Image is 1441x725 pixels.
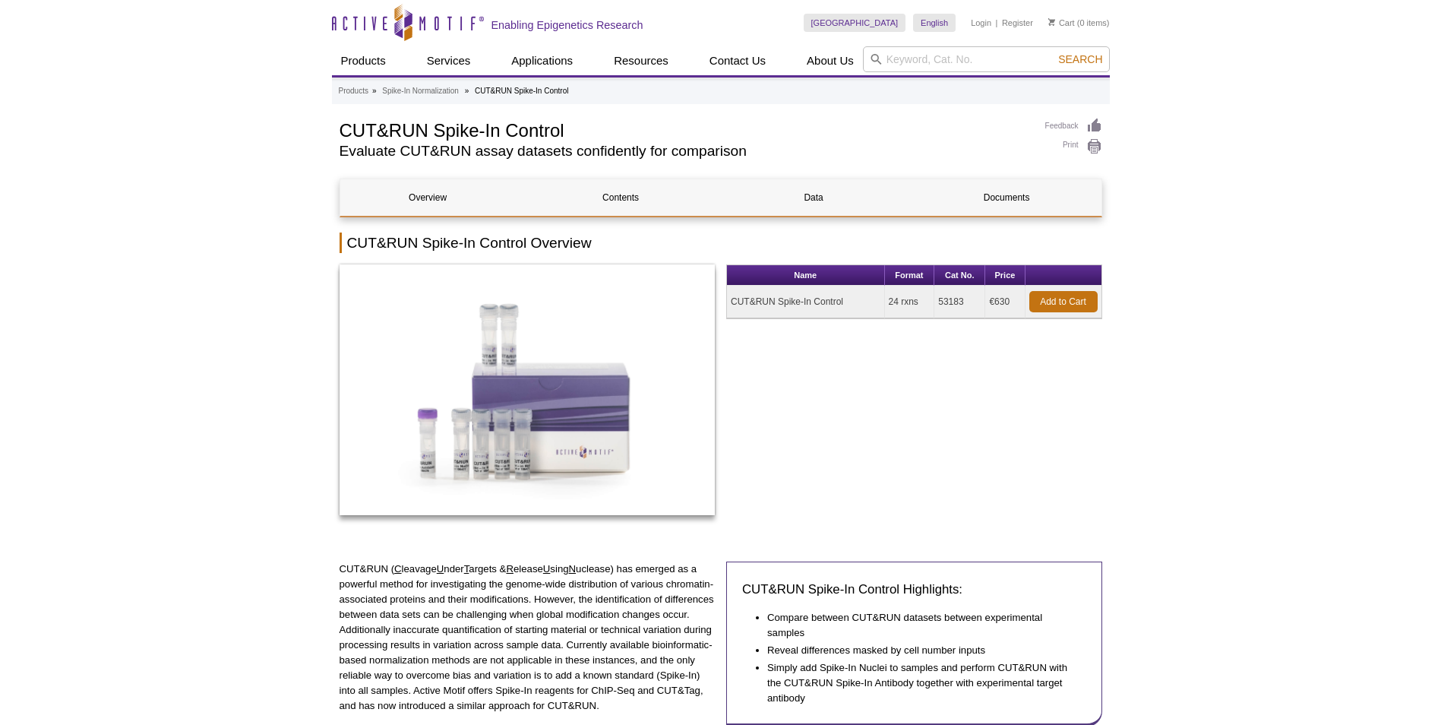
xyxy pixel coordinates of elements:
[1054,52,1107,66] button: Search
[767,660,1071,706] li: Simply add Spike-In Nuclei to samples and perform CUT&RUN with the CUT&RUN Spike-In Antibody toge...
[502,46,582,75] a: Applications
[934,265,985,286] th: Cat No.
[464,563,469,575] u: T
[533,179,709,216] a: Contents
[394,563,402,575] u: C
[919,179,1095,216] a: Documents
[340,233,1102,253] h2: CUT&RUN Spike-In Control Overview
[727,286,885,318] td: CUT&RUN Spike-In Control
[1048,18,1055,26] img: Your Cart
[605,46,678,75] a: Resources
[1029,291,1098,312] a: Add to Cart
[340,264,716,515] img: CUT&RUN Spike-In Control Kit
[1045,138,1102,155] a: Print
[340,144,1030,158] h2: Evaluate CUT&RUN assay datasets confidently for comparison
[798,46,863,75] a: About Us
[1058,53,1102,65] span: Search
[863,46,1110,72] input: Keyword, Cat. No.
[1002,17,1033,28] a: Register
[742,581,1086,599] h3: CUT&RUN Spike-In Control Highlights:
[543,563,551,575] u: U
[339,84,368,98] a: Products
[418,46,480,75] a: Services
[885,286,935,318] td: 24 rxns
[913,14,956,32] a: English
[491,18,643,32] h2: Enabling Epigenetics Research
[934,286,985,318] td: 53183
[437,563,444,575] u: U
[767,610,1071,641] li: Compare between CUT&RUN datasets between experimental samples
[1048,14,1110,32] li: (0 items)
[996,14,998,32] li: |
[804,14,906,32] a: [GEOGRAPHIC_DATA]
[382,84,459,98] a: Spike-In Normalization
[340,179,516,216] a: Overview
[1048,17,1075,28] a: Cart
[465,87,469,95] li: »
[340,118,1030,141] h1: CUT&RUN Spike-In Control
[985,265,1025,286] th: Price
[700,46,775,75] a: Contact Us
[332,46,395,75] a: Products
[885,265,935,286] th: Format
[340,562,716,714] p: CUT&RUN ( leavage nder argets & elease sing uclease) has emerged as a powerful method for investi...
[767,643,1071,658] li: Reveal differences masked by cell number inputs
[475,87,568,95] li: CUT&RUN Spike-In Control
[727,265,885,286] th: Name
[985,286,1025,318] td: €630
[569,563,577,575] u: N
[726,179,902,216] a: Data
[506,563,514,575] u: R
[1045,118,1102,135] a: Feedback
[372,87,377,95] li: »
[971,17,991,28] a: Login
